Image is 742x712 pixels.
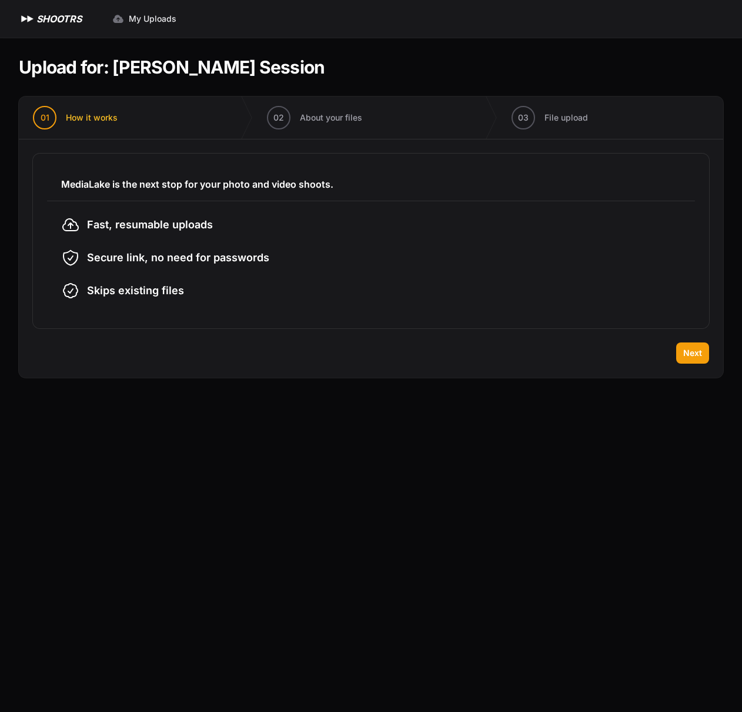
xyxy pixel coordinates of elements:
[66,112,118,124] span: How it works
[19,12,36,26] img: SHOOTRS
[105,8,183,29] a: My Uploads
[87,249,269,266] span: Secure link, no need for passwords
[544,112,588,124] span: File upload
[273,112,284,124] span: 02
[19,97,132,139] button: 01 How it works
[19,56,325,78] h1: Upload for: [PERSON_NAME] Session
[253,97,376,139] button: 02 About your files
[129,13,176,25] span: My Uploads
[41,112,49,124] span: 01
[87,217,213,233] span: Fast, resumable uploads
[497,97,602,139] button: 03 File upload
[36,12,82,26] h1: SHOOTRS
[61,177,681,191] h3: MediaLake is the next stop for your photo and video shoots.
[19,12,82,26] a: SHOOTRS SHOOTRS
[300,112,362,124] span: About your files
[683,347,702,359] span: Next
[676,342,709,364] button: Next
[518,112,529,124] span: 03
[87,282,184,299] span: Skips existing files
